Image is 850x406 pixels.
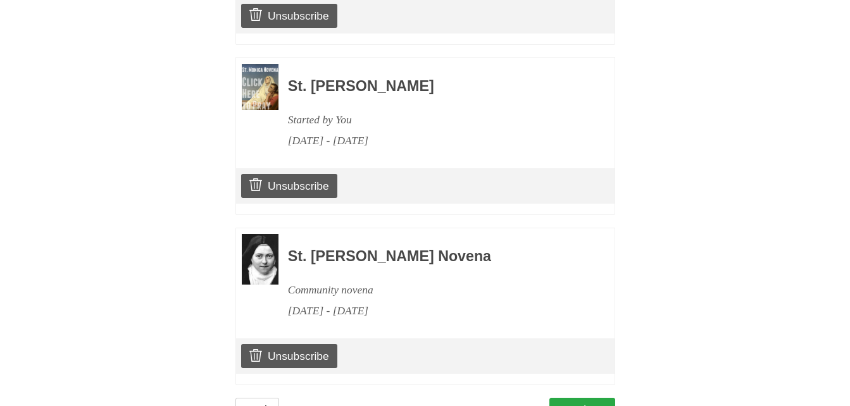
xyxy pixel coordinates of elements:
h3: St. [PERSON_NAME] [288,78,580,95]
a: Unsubscribe [241,4,337,28]
h3: St. [PERSON_NAME] Novena [288,249,580,265]
div: Started by You [288,109,580,130]
div: [DATE] - [DATE] [288,130,580,151]
img: Novena image [242,234,278,285]
a: Unsubscribe [241,344,337,368]
a: Unsubscribe [241,174,337,198]
div: Community novena [288,280,580,300]
img: Novena image [242,64,278,110]
div: [DATE] - [DATE] [288,300,580,321]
